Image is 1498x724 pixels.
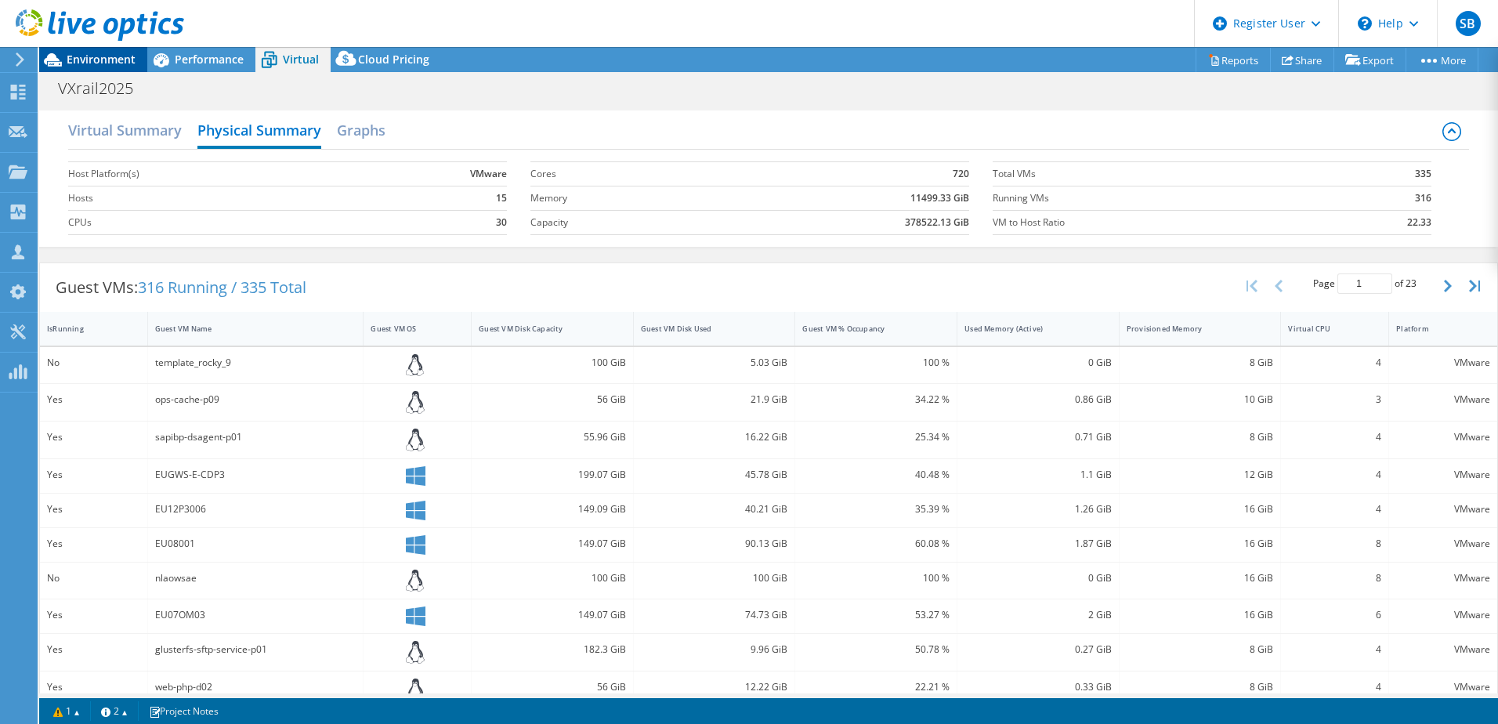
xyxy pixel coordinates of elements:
div: VMware [1396,679,1490,696]
div: 149.07 GiB [479,606,626,624]
div: 100 GiB [641,570,788,587]
div: 3 [1288,391,1381,408]
div: 4 [1288,501,1381,518]
b: 15 [496,190,507,206]
div: 4 [1288,679,1381,696]
div: 100 % [802,354,950,371]
div: IsRunning [47,324,121,334]
div: VMware [1396,429,1490,446]
label: Total VMs [993,166,1329,182]
b: 22.33 [1407,215,1431,230]
label: Host Platform(s) [68,166,367,182]
div: VMware [1396,466,1490,483]
div: 55.96 GiB [479,429,626,446]
div: EU12P3006 [155,501,356,518]
div: web-php-d02 [155,679,356,696]
div: No [47,354,140,371]
div: 1.26 GiB [964,501,1112,518]
div: Guest VM Name [155,324,338,334]
div: 50.78 % [802,641,950,658]
div: 16 GiB [1127,606,1274,624]
svg: \n [1358,16,1372,31]
label: VM to Host Ratio [993,215,1329,230]
a: Reports [1196,48,1271,72]
div: 149.07 GiB [479,535,626,552]
label: Running VMs [993,190,1329,206]
b: 30 [496,215,507,230]
div: 40.48 % [802,466,950,483]
div: template_rocky_9 [155,354,356,371]
div: 182.3 GiB [479,641,626,658]
a: Project Notes [138,701,230,721]
div: 53.27 % [802,606,950,624]
div: 12 GiB [1127,466,1274,483]
b: 378522.13 GiB [905,215,969,230]
div: 0.71 GiB [964,429,1112,446]
span: 316 Running / 335 Total [138,277,306,298]
div: VMware [1396,606,1490,624]
div: 1.87 GiB [964,535,1112,552]
div: Yes [47,429,140,446]
div: ops-cache-p09 [155,391,356,408]
div: Provisioned Memory [1127,324,1255,334]
div: 100 GiB [479,570,626,587]
h2: Graphs [337,114,385,146]
div: 6 [1288,606,1381,624]
div: 8 GiB [1127,679,1274,696]
div: 56 GiB [479,679,626,696]
div: Yes [47,466,140,483]
label: Cores [530,166,712,182]
div: 8 [1288,570,1381,587]
div: 22.21 % [802,679,950,696]
div: 9.96 GiB [641,641,788,658]
div: VMware [1396,391,1490,408]
div: Guest VM OS [371,324,445,334]
div: 1.1 GiB [964,466,1112,483]
div: Yes [47,501,140,518]
div: 100 % [802,570,950,587]
div: 8 GiB [1127,429,1274,446]
a: 2 [90,701,139,721]
label: Memory [530,190,712,206]
div: 90.13 GiB [641,535,788,552]
div: 199.07 GiB [479,466,626,483]
div: 34.22 % [802,391,950,408]
div: 100 GiB [479,354,626,371]
div: 0.86 GiB [964,391,1112,408]
div: 16 GiB [1127,535,1274,552]
div: VMware [1396,354,1490,371]
a: 1 [42,701,91,721]
h1: VXrail2025 [51,80,157,97]
a: Share [1270,48,1334,72]
b: 11499.33 GiB [910,190,969,206]
div: 21.9 GiB [641,391,788,408]
div: 2 GiB [964,606,1112,624]
span: Cloud Pricing [358,52,429,67]
label: Hosts [68,190,367,206]
label: Capacity [530,215,712,230]
div: VMware [1396,535,1490,552]
div: EU07OM03 [155,606,356,624]
div: 149.09 GiB [479,501,626,518]
div: Used Memory (Active) [964,324,1093,334]
div: 8 GiB [1127,641,1274,658]
div: 0.27 GiB [964,641,1112,658]
a: Export [1333,48,1406,72]
div: 4 [1288,641,1381,658]
b: 720 [953,166,969,182]
div: 10 GiB [1127,391,1274,408]
div: 8 GiB [1127,354,1274,371]
div: Yes [47,641,140,658]
div: 40.21 GiB [641,501,788,518]
div: Guest VM % Occupancy [802,324,931,334]
div: 0 GiB [964,354,1112,371]
div: VMware [1396,641,1490,658]
span: Environment [67,52,136,67]
div: 8 [1288,535,1381,552]
div: VMware [1396,501,1490,518]
b: 335 [1415,166,1431,182]
div: 56 GiB [479,391,626,408]
div: Virtual CPU [1288,324,1362,334]
input: jump to page [1337,273,1392,294]
div: Yes [47,535,140,552]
